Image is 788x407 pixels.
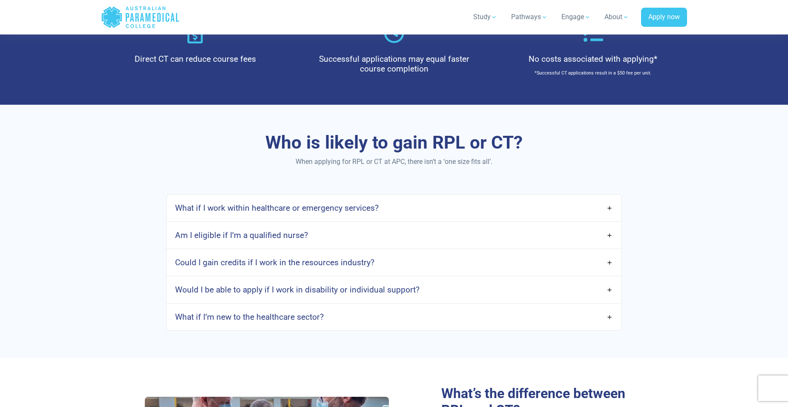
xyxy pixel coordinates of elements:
a: About [599,5,634,29]
h4: Successful applications may equal faster course completion [307,54,482,74]
h4: What if I’m new to the healthcare sector? [175,312,324,322]
a: Am I eligible if I’m a qualified nurse? [167,225,621,245]
h3: Who is likely to gain RPL or CT? [145,132,643,154]
h4: No costs associated with applying* [505,54,680,64]
h4: What if I work within healthcare or emergency services? [175,203,379,213]
a: What if I’m new to the healthcare sector? [167,307,621,327]
h4: Am I eligible if I’m a qualified nurse? [175,230,308,240]
a: Would I be able to apply if I work in disability or individual support? [167,280,621,300]
a: What if I work within healthcare or emergency services? [167,198,621,218]
a: Pathways [506,5,553,29]
a: Apply now [641,8,687,27]
span: *Successful CT applications result in a $50 fee per unit. [535,70,651,76]
a: Australian Paramedical College [101,3,180,31]
a: Could I gain credits if I work in the resources industry? [167,252,621,272]
h4: Would I be able to apply if I work in disability or individual support? [175,285,420,295]
a: Study [468,5,503,29]
h4: Direct CT can reduce course fees [108,54,283,64]
p: When applying for RPL or CT at APC, there isn’t a ‘one size fits all’. [145,157,643,167]
h4: Could I gain credits if I work in the resources industry? [175,258,374,267]
a: Engage [556,5,596,29]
